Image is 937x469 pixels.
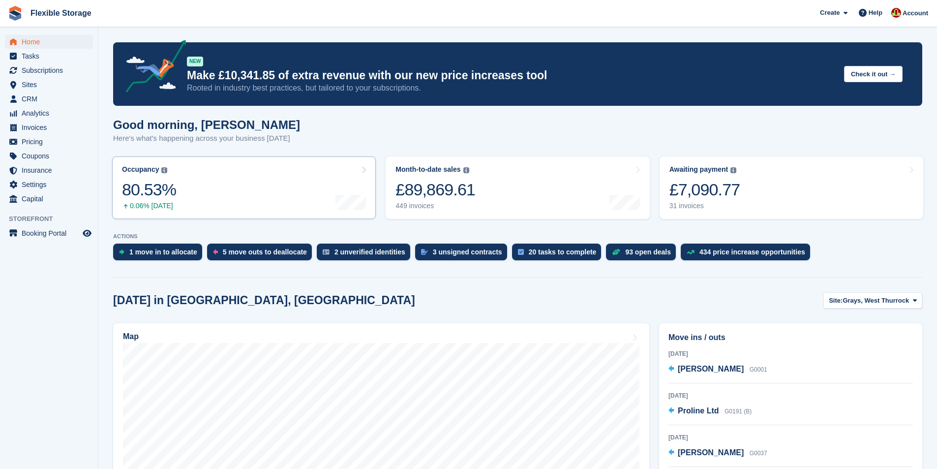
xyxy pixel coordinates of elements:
img: David Jones [891,8,901,18]
a: 2 unverified identities [317,244,415,265]
div: 0.06% [DATE] [122,202,176,210]
img: move_ins_to_allocate_icon-fdf77a2bb77ea45bf5b3d319d69a93e2d87916cf1d5bf7949dd705db3b84f3ca.svg [119,249,124,255]
span: Account [903,8,928,18]
div: 80.53% [122,180,176,200]
div: NEW [187,57,203,66]
a: menu [5,106,93,120]
img: move_outs_to_deallocate_icon-f764333ba52eb49d3ac5e1228854f67142a1ed5810a6f6cc68b1a99e826820c5.svg [213,249,218,255]
a: menu [5,226,93,240]
a: [PERSON_NAME] G0037 [668,447,767,460]
button: Site: Grays, West Thurrock [823,292,922,309]
a: 3 unsigned contracts [415,244,512,265]
div: [DATE] [668,433,913,442]
img: price-adjustments-announcement-icon-8257ccfd72463d97f412b2fc003d46551f7dbcb40ab6d574587a9cd5c0d94... [118,40,186,96]
span: Sites [22,78,81,92]
span: G0191 (B) [725,408,752,415]
div: 93 open deals [625,248,671,256]
a: menu [5,149,93,163]
p: Rooted in industry best practices, but tailored to your subscriptions. [187,83,836,94]
img: contract_signature_icon-13c848040528278c33f63329250d36e43548de30e8caae1d1a13099fd9432cc5.svg [421,249,428,255]
img: stora-icon-8386f47178a22dfd0bd8f6a31ec36ba5ce8667c1dd55bd0f319d3a0aa187defe.svg [8,6,23,21]
a: menu [5,35,93,49]
span: Proline Ltd [678,406,719,415]
div: [DATE] [668,349,913,358]
a: menu [5,63,93,77]
span: [PERSON_NAME] [678,365,744,373]
span: Create [820,8,840,18]
a: Month-to-date sales £89,869.61 449 invoices [386,156,649,219]
a: menu [5,192,93,206]
a: Flexible Storage [27,5,95,21]
span: Analytics [22,106,81,120]
div: 2 unverified identities [334,248,405,256]
div: 20 tasks to complete [529,248,597,256]
a: menu [5,92,93,106]
span: Site: [829,296,843,306]
span: Invoices [22,121,81,134]
span: G0001 [750,366,767,373]
img: icon-info-grey-7440780725fd019a000dd9b08b2336e03edf1995a4989e88bcd33f0948082b44.svg [463,167,469,173]
div: £7,090.77 [669,180,740,200]
a: menu [5,178,93,191]
span: Booking Portal [22,226,81,240]
a: Occupancy 80.53% 0.06% [DATE] [112,156,376,219]
div: £89,869.61 [395,180,475,200]
span: Home [22,35,81,49]
h2: Map [123,332,139,341]
p: Make £10,341.85 of extra revenue with our new price increases tool [187,68,836,83]
button: Check it out → [844,66,903,82]
a: 5 move outs to deallocate [207,244,317,265]
span: Subscriptions [22,63,81,77]
h2: [DATE] in [GEOGRAPHIC_DATA], [GEOGRAPHIC_DATA] [113,294,415,307]
span: Storefront [9,214,98,224]
a: menu [5,49,93,63]
a: menu [5,163,93,177]
img: verify_identity-adf6edd0f0f0b5bbfe63781bf79b02c33cf7c696d77639b501bdc392416b5a36.svg [323,249,330,255]
img: price_increase_opportunities-93ffe204e8149a01c8c9dc8f82e8f89637d9d84a8eef4429ea346261dce0b2c0.svg [687,250,695,254]
a: 93 open deals [606,244,681,265]
span: Grays, West Thurrock [843,296,909,306]
a: menu [5,121,93,134]
span: Coupons [22,149,81,163]
div: 449 invoices [395,202,475,210]
a: Preview store [81,227,93,239]
div: 1 move in to allocate [129,248,197,256]
img: task-75834270c22a3079a89374b754ae025e5fb1db73e45f91037f5363f120a921f8.svg [518,249,524,255]
span: Capital [22,192,81,206]
span: Insurance [22,163,81,177]
img: deal-1b604bf984904fb50ccaf53a9ad4b4a5d6e5aea283cecdc64d6e3604feb123c2.svg [612,249,620,255]
p: Here's what's happening across your business [DATE] [113,133,300,144]
a: 1 move in to allocate [113,244,207,265]
a: Proline Ltd G0191 (B) [668,405,752,418]
h2: Move ins / outs [668,332,913,344]
span: Tasks [22,49,81,63]
div: 434 price increase opportunities [699,248,805,256]
a: menu [5,135,93,149]
img: icon-info-grey-7440780725fd019a000dd9b08b2336e03edf1995a4989e88bcd33f0948082b44.svg [161,167,167,173]
div: Awaiting payment [669,165,728,174]
span: G0037 [750,450,767,457]
span: Settings [22,178,81,191]
img: icon-info-grey-7440780725fd019a000dd9b08b2336e03edf1995a4989e88bcd33f0948082b44.svg [730,167,736,173]
div: [DATE] [668,391,913,400]
a: Awaiting payment £7,090.77 31 invoices [660,156,923,219]
span: Help [869,8,882,18]
div: 5 move outs to deallocate [223,248,307,256]
h1: Good morning, [PERSON_NAME] [113,118,300,131]
div: 31 invoices [669,202,740,210]
span: [PERSON_NAME] [678,448,744,457]
a: menu [5,78,93,92]
span: Pricing [22,135,81,149]
div: 3 unsigned contracts [433,248,502,256]
div: Month-to-date sales [395,165,460,174]
p: ACTIONS [113,233,922,240]
a: 434 price increase opportunities [681,244,815,265]
a: [PERSON_NAME] G0001 [668,363,767,376]
a: 20 tasks to complete [512,244,606,265]
span: CRM [22,92,81,106]
div: Occupancy [122,165,159,174]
